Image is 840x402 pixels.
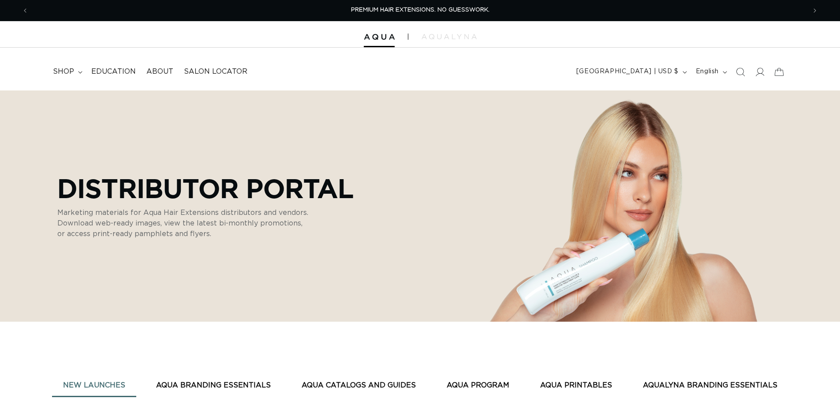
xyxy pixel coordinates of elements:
button: AQUA BRANDING ESSENTIALS [145,375,282,396]
button: AQUA CATALOGS AND GUIDES [291,375,427,396]
img: Aqua Hair Extensions [364,34,395,40]
summary: Search [731,62,750,82]
span: Salon Locator [184,67,247,76]
button: [GEOGRAPHIC_DATA] | USD $ [571,64,691,80]
span: shop [53,67,74,76]
span: [GEOGRAPHIC_DATA] | USD $ [576,67,679,76]
button: AquaLyna Branding Essentials [632,375,788,396]
p: Distributor Portal [57,173,354,203]
button: Next announcement [805,2,825,19]
button: AQUA PRINTABLES [529,375,623,396]
img: aqualyna.com [422,34,477,39]
button: English [691,64,731,80]
span: PREMIUM HAIR EXTENSIONS. NO GUESSWORK. [351,7,489,13]
span: Education [91,67,136,76]
summary: shop [48,62,86,82]
p: Marketing materials for Aqua Hair Extensions distributors and vendors. Download web-ready images,... [57,207,309,239]
a: About [141,62,179,82]
button: New Launches [52,375,136,396]
button: AQUA PROGRAM [436,375,520,396]
span: About [146,67,173,76]
a: Salon Locator [179,62,253,82]
span: English [696,67,719,76]
a: Education [86,62,141,82]
button: Previous announcement [15,2,35,19]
